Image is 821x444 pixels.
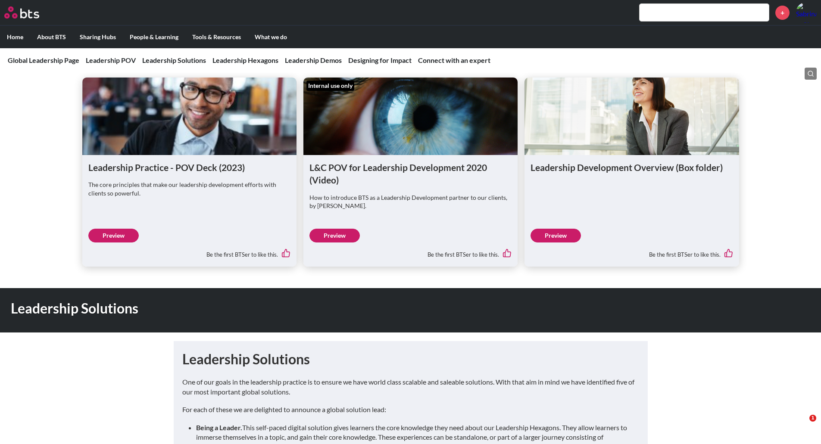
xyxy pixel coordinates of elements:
[30,26,73,48] label: About BTS
[4,6,55,19] a: Go home
[142,56,206,64] a: Leadership Solutions
[796,2,817,23] img: Sabrina Aragon
[531,242,733,261] div: Be the first BTSer to like this.
[8,56,79,64] a: Global Leadership Page
[88,242,290,261] div: Be the first BTSer to like this.
[88,180,290,197] p: The core principles that make our leadership development efforts with clients so powerful.
[88,161,290,174] h1: Leadership Practice - POV Deck (2023)
[248,26,294,48] label: What we do
[212,56,278,64] a: Leadership Hexagons
[531,161,733,174] h1: Leadership Development Overview (Box folder)
[809,415,816,422] span: 1
[348,56,412,64] a: Designing for Impact
[182,350,639,369] h1: Leadership Solutions
[185,26,248,48] label: Tools & Resources
[88,229,139,242] a: Preview
[196,423,242,432] strong: Being a Leader.
[182,377,639,397] p: One of our goals in the leadership practice is to ensure we have world class scalable and saleabl...
[309,161,512,186] h1: L&C POV for Leadership Development 2020 (Video)
[309,229,360,242] a: Preview
[123,26,185,48] label: People & Learning
[775,6,790,20] a: +
[182,405,639,414] p: For each of these we are delighted to announce a global solution lead:
[73,26,123,48] label: Sharing Hubs
[86,56,136,64] a: Leadership POV
[306,81,354,91] div: Internal use only
[11,299,570,318] h1: Leadership Solutions
[309,193,512,210] p: How to introduce BTS as a Leadership Development partner to our clients, by [PERSON_NAME].
[418,56,490,64] a: Connect with an expert
[4,6,39,19] img: BTS Logo
[796,2,817,23] a: Profile
[309,242,512,261] div: Be the first BTSer to like this.
[285,56,342,64] a: Leadership Demos
[792,415,812,435] iframe: Intercom live chat
[531,229,581,242] a: Preview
